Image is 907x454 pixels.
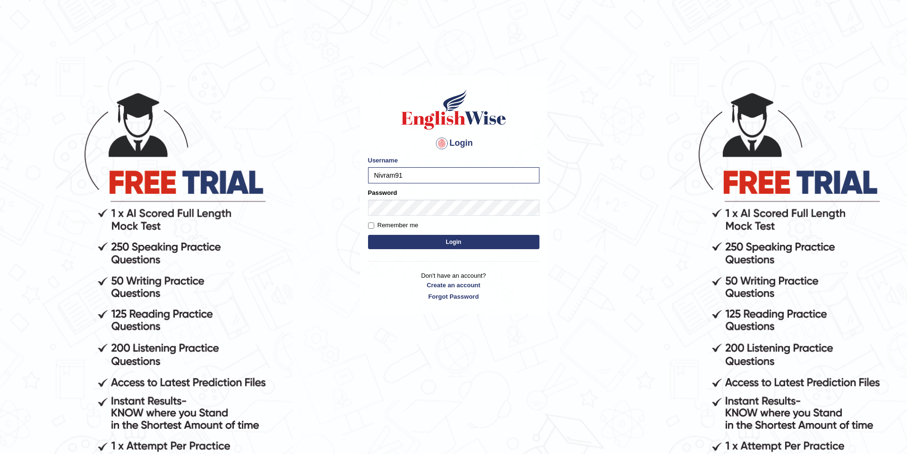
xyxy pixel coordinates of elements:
[368,271,539,301] p: Don't have an account?
[368,156,398,165] label: Username
[368,221,419,230] label: Remember me
[368,292,539,301] a: Forgot Password
[368,222,374,229] input: Remember me
[399,88,508,131] img: Logo of English Wise sign in for intelligent practice with AI
[368,235,539,249] button: Login
[368,136,539,151] h4: Login
[368,188,397,197] label: Password
[368,281,539,290] a: Create an account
